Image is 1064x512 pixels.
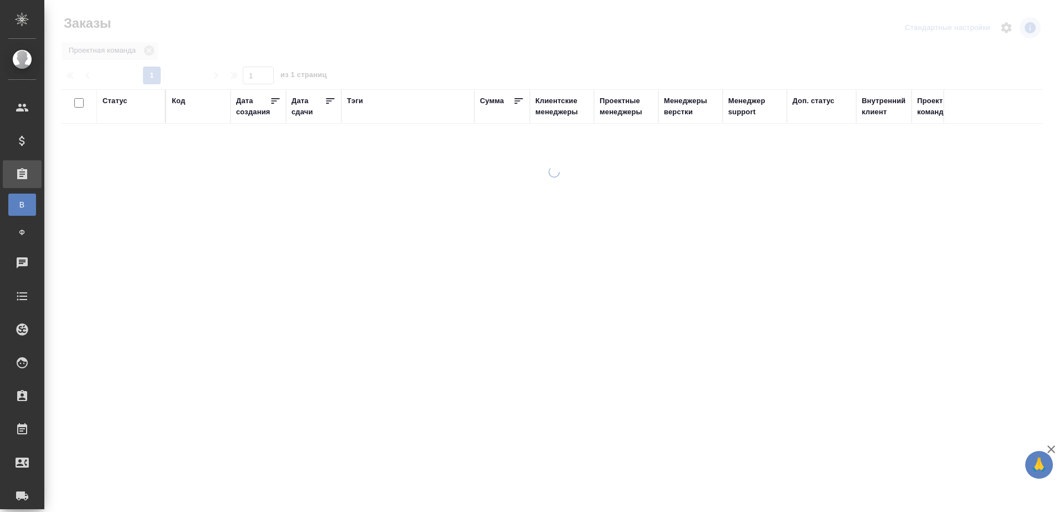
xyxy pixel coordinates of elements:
span: В [14,199,30,210]
div: Тэги [347,95,363,107]
div: Статус [103,95,127,107]
div: Дата сдачи [291,95,325,118]
button: 🙏 [1025,451,1053,479]
span: 🙏 [1030,453,1048,476]
a: В [8,194,36,216]
div: Проектная команда [917,95,970,118]
div: Менеджер support [728,95,781,118]
div: Клиентские менеджеры [535,95,589,118]
div: Менеджеры верстки [664,95,717,118]
span: Ф [14,227,30,238]
div: Проектные менеджеры [600,95,653,118]
div: Доп. статус [792,95,835,107]
div: Внутренний клиент [862,95,906,118]
div: Сумма [480,95,504,107]
div: Код [172,95,185,107]
div: Дата создания [236,95,270,118]
a: Ф [8,221,36,244]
